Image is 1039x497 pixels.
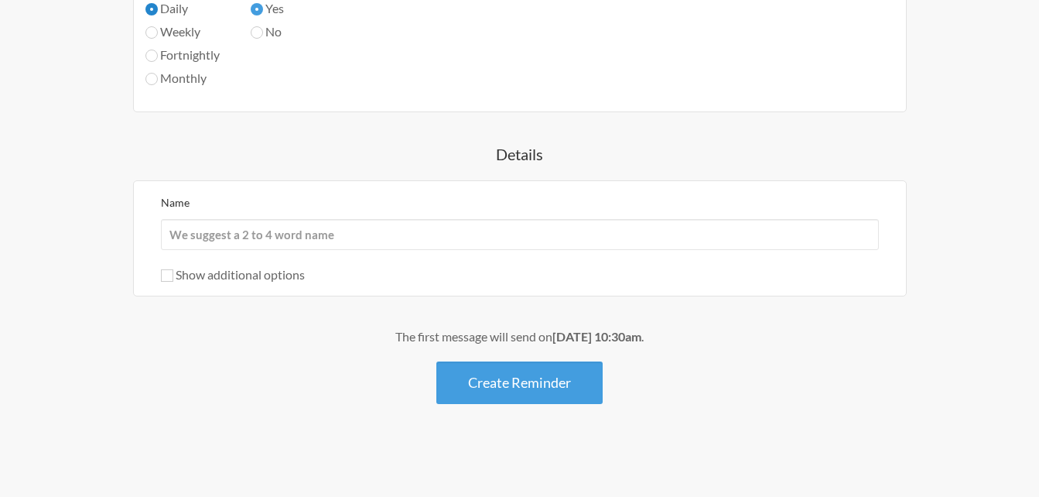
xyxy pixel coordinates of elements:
label: Name [161,196,190,209]
input: Yes [251,3,263,15]
label: Fortnightly [145,46,220,64]
input: Fortnightly [145,50,158,62]
label: Weekly [145,22,220,41]
h4: Details [71,143,969,165]
label: No [251,22,333,41]
input: No [251,26,263,39]
label: Monthly [145,69,220,87]
strong: [DATE] 10:30am [552,329,641,344]
input: We suggest a 2 to 4 word name [161,219,879,250]
label: Show additional options [161,267,305,282]
button: Create Reminder [436,362,603,404]
div: The first message will send on . [71,327,969,346]
input: Daily [145,3,158,15]
input: Show additional options [161,269,173,282]
input: Weekly [145,26,158,39]
input: Monthly [145,73,158,85]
